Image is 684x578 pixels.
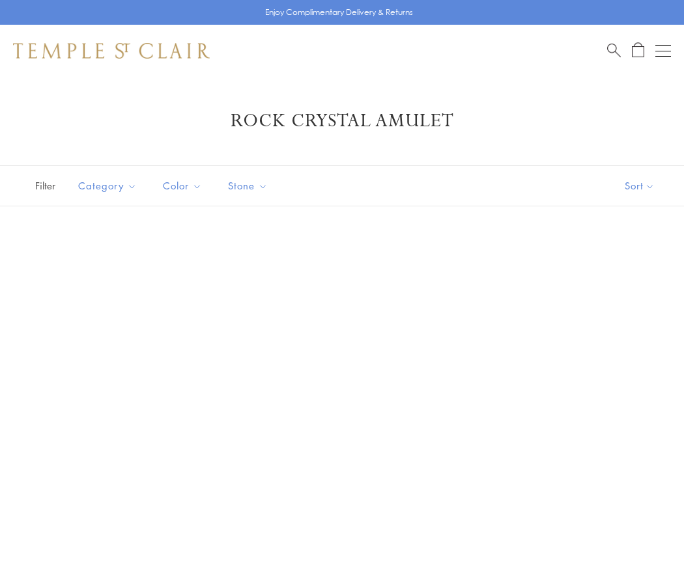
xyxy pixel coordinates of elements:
[632,42,644,59] a: Open Shopping Bag
[33,109,651,133] h1: Rock Crystal Amulet
[265,6,413,19] p: Enjoy Complimentary Delivery & Returns
[72,178,147,194] span: Category
[68,171,147,200] button: Category
[218,171,278,200] button: Stone
[595,166,684,206] button: Show sort by
[156,178,212,194] span: Color
[655,43,671,59] button: Open navigation
[607,42,621,59] a: Search
[13,43,210,59] img: Temple St. Clair
[221,178,278,194] span: Stone
[153,171,212,200] button: Color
